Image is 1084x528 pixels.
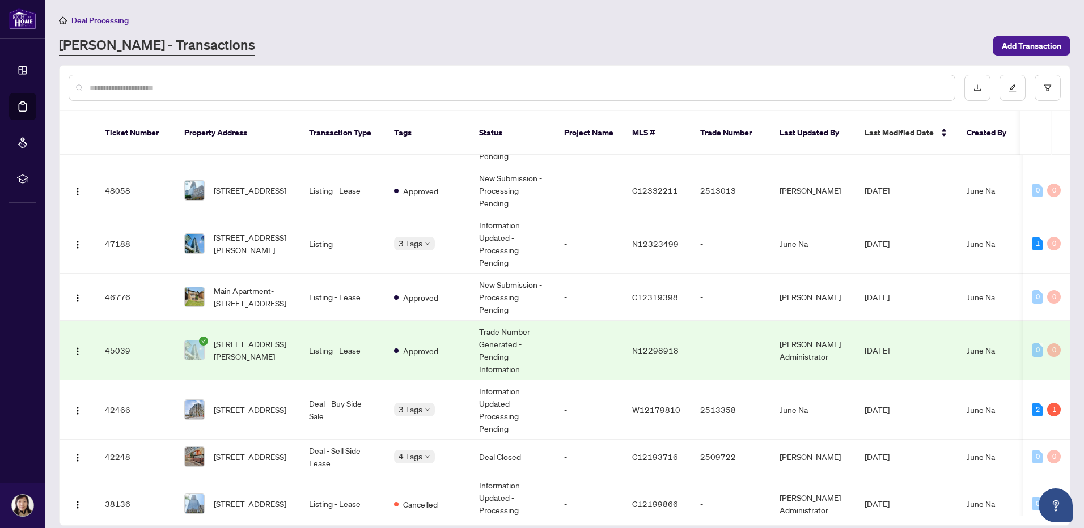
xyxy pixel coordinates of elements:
[1047,450,1061,463] div: 0
[770,167,856,214] td: [PERSON_NAME]
[1032,403,1043,416] div: 2
[555,111,623,155] th: Project Name
[96,167,175,214] td: 48058
[555,440,623,474] td: -
[300,274,385,321] td: Listing - Lease
[1032,343,1043,357] div: 0
[399,450,422,463] span: 4 Tags
[967,239,995,249] span: June Na
[964,75,990,101] button: download
[1032,497,1043,510] div: 0
[967,404,995,415] span: June Na
[691,321,770,380] td: -
[967,452,995,462] span: June Na
[73,347,82,356] img: Logo
[1009,84,1017,92] span: edit
[1039,488,1073,522] button: Open asap
[632,292,678,302] span: C12319398
[1047,403,1061,416] div: 1
[185,494,204,513] img: thumbnail-img
[555,380,623,440] td: -
[185,447,204,466] img: thumbnail-img
[555,214,623,274] td: -
[1002,37,1061,55] span: Add Transaction
[185,287,204,306] img: thumbnail-img
[632,345,679,355] span: N12298918
[470,321,555,380] td: Trade Number Generated - Pending Information
[623,111,691,155] th: MLS #
[865,345,890,355] span: [DATE]
[1032,237,1043,250] div: 1
[770,380,856,440] td: June Na
[967,185,995,195] span: June Na
[470,440,555,474] td: Deal Closed
[69,448,87,466] button: Logo
[1032,450,1043,463] div: 0
[865,499,890,509] span: [DATE]
[214,497,286,510] span: [STREET_ADDRESS]
[632,404,680,415] span: W12179810
[865,452,890,462] span: [DATE]
[865,185,890,195] span: [DATE]
[12,495,33,516] img: Profile Icon
[300,321,385,380] td: Listing - Lease
[425,454,430,459] span: down
[73,453,82,462] img: Logo
[470,214,555,274] td: Information Updated - Processing Pending
[71,15,129,25] span: Deal Processing
[1035,75,1061,101] button: filter
[185,400,204,419] img: thumbnail-img
[1047,184,1061,197] div: 0
[470,111,555,155] th: Status
[199,337,208,346] span: check-circle
[73,406,82,415] img: Logo
[691,111,770,155] th: Trade Number
[865,292,890,302] span: [DATE]
[185,340,204,360] img: thumbnail-img
[9,8,36,29] img: logo
[69,235,87,253] button: Logo
[770,440,856,474] td: [PERSON_NAME]
[403,291,438,304] span: Approved
[770,111,856,155] th: Last Updated By
[403,498,438,510] span: Cancelled
[300,380,385,440] td: Deal - Buy Side Sale
[555,167,623,214] td: -
[96,321,175,380] td: 45039
[555,321,623,380] td: -
[214,338,291,363] span: [STREET_ADDRESS][PERSON_NAME]
[175,111,300,155] th: Property Address
[993,36,1070,56] button: Add Transaction
[214,231,291,256] span: [STREET_ADDRESS][PERSON_NAME]
[632,452,678,462] span: C12193716
[967,345,995,355] span: June Na
[300,440,385,474] td: Deal - Sell Side Lease
[73,293,82,303] img: Logo
[691,167,770,214] td: 2513013
[300,111,385,155] th: Transaction Type
[1032,184,1043,197] div: 0
[403,344,438,357] span: Approved
[1044,84,1052,92] span: filter
[856,111,958,155] th: Last Modified Date
[555,274,623,321] td: -
[73,240,82,249] img: Logo
[69,401,87,419] button: Logo
[425,407,430,412] span: down
[470,167,555,214] td: New Submission - Processing Pending
[214,403,286,416] span: [STREET_ADDRESS]
[770,321,856,380] td: [PERSON_NAME] Administrator
[1047,290,1061,304] div: 0
[214,284,291,309] span: Main Apartment-[STREET_ADDRESS]
[691,274,770,321] td: -
[69,181,87,199] button: Logo
[470,274,555,321] td: New Submission - Processing Pending
[214,184,286,197] span: [STREET_ADDRESS]
[73,187,82,196] img: Logo
[59,16,67,24] span: home
[69,341,87,359] button: Logo
[59,36,255,56] a: [PERSON_NAME] - Transactions
[691,440,770,474] td: 2509722
[96,111,175,155] th: Ticket Number
[958,111,1026,155] th: Created By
